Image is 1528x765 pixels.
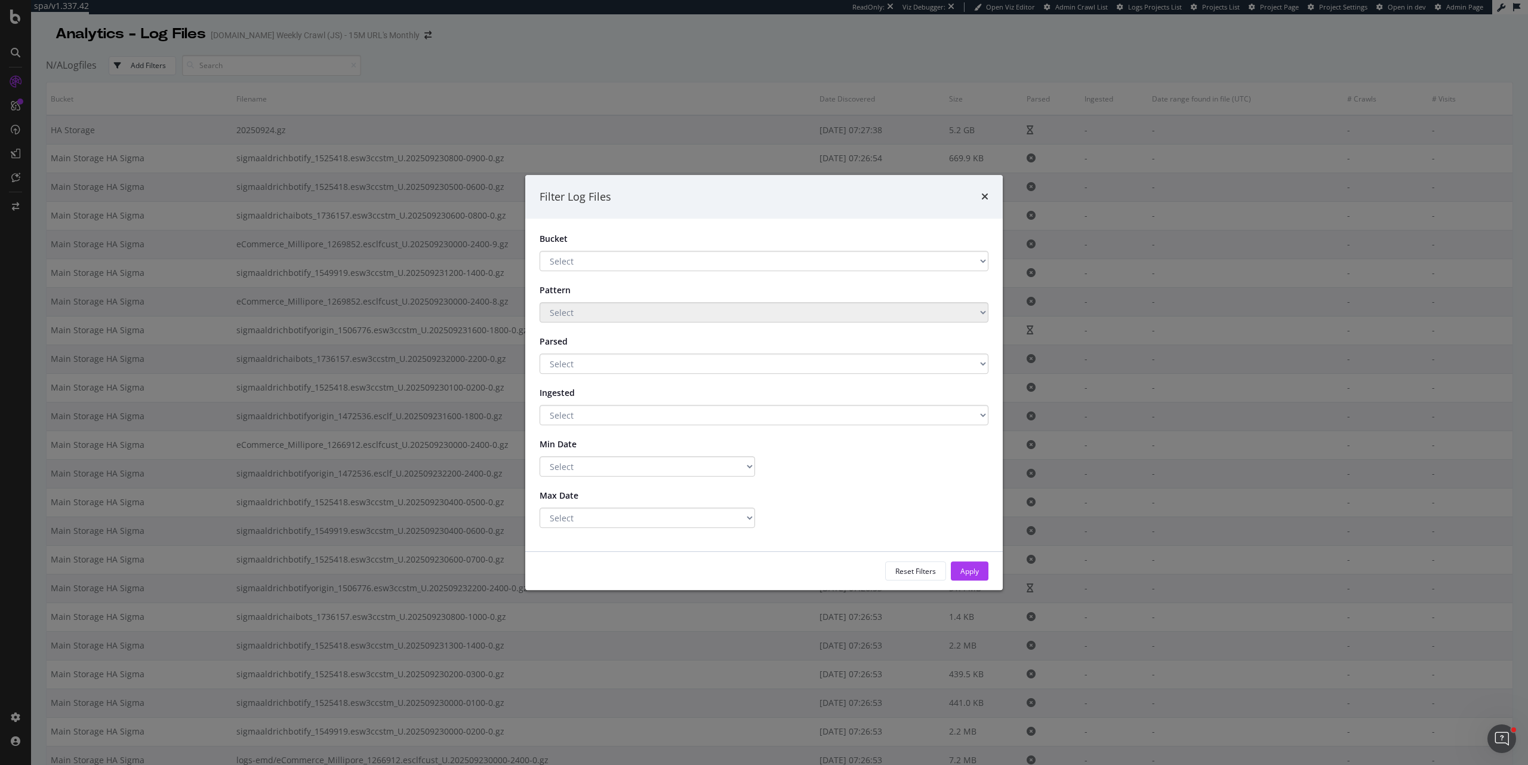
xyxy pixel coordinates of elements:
label: Pattern [531,280,608,296]
iframe: Intercom live chat [1487,724,1516,753]
label: Ingested [531,383,608,399]
label: Parsed [531,331,608,348]
div: Reset Filters [895,566,936,576]
button: Apply [951,561,988,580]
select: You must select a bucket to filter on pattern [540,302,988,322]
div: modal [525,175,1003,591]
label: Max Date [531,486,608,502]
button: Reset Filters [885,561,946,580]
div: times [981,189,988,205]
label: Bucket [531,233,608,245]
div: Filter Log Files [540,189,611,205]
label: Min Date [531,434,608,450]
div: Apply [960,566,979,576]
